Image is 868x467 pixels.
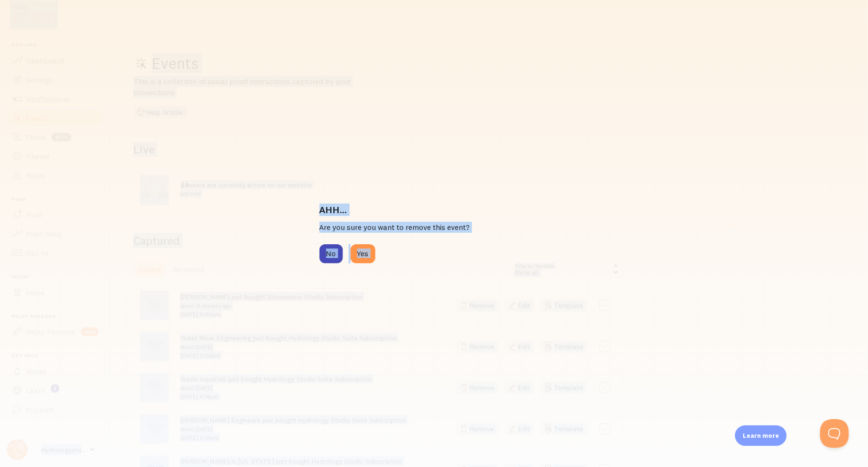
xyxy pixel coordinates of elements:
p: Learn more [743,431,779,440]
div: Learn more [735,425,787,446]
iframe: Help Scout Beacon - Open [820,419,849,448]
p: Are you sure you want to remove this event? [319,222,549,233]
button: No [319,244,343,263]
h3: Ahh... [319,204,549,216]
button: Yes [351,244,375,263]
